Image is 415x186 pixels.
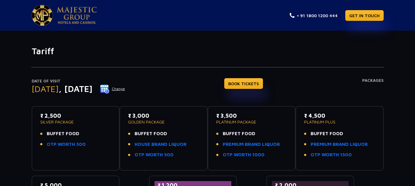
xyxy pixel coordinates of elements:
p: PLATINUM PLUS [304,120,375,124]
p: ₹ 3,500 [216,112,287,120]
span: BUFFET FOOD [311,130,343,137]
img: Majestic Pride [32,5,53,26]
span: , [DATE] [59,84,92,94]
a: PREMIUM BRAND LIQUOR [311,141,368,148]
p: GOLDEN PACKAGE [128,120,199,124]
h4: Packages [362,78,384,100]
a: OTP WORTH 500 [47,141,86,148]
span: [DATE] [32,84,59,94]
span: BUFFET FOOD [135,130,167,137]
a: OTP WORTH 500 [135,151,174,158]
button: Change [100,84,125,94]
a: OTP WORTH 1500 [311,151,352,158]
a: + 91 1800 1200 444 [290,12,338,19]
span: BUFFET FOOD [47,130,79,137]
a: GET IN TOUCH [345,10,384,21]
p: PLATINUM PACKAGE [216,120,287,124]
a: PREMIUM BRAND LIQUOR [223,141,280,148]
p: ₹ 4,500 [304,112,375,120]
h1: Tariff [32,46,384,56]
p: Date of Visit [32,78,125,84]
a: HOUSE BRAND LIQUOR [135,141,186,148]
a: OTP WORTH 1000 [223,151,264,158]
a: BOOK TICKETS [224,78,263,89]
p: ₹ 3,000 [128,112,199,120]
p: ₹ 2,500 [40,112,111,120]
p: SILVER PACKAGE [40,120,111,124]
span: BUFFET FOOD [223,130,255,137]
img: Majestic Pride [57,7,97,24]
